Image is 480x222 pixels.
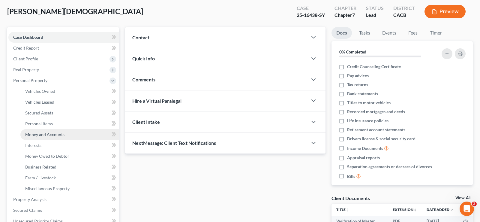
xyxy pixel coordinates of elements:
[347,109,405,115] span: Recorded mortgages and deeds
[132,119,160,125] span: Client Intake
[354,27,375,39] a: Tasks
[25,132,64,137] span: Money and Accounts
[366,5,384,12] div: Status
[8,43,119,53] a: Credit Report
[472,202,477,206] span: 2
[20,162,119,172] a: Business Related
[25,89,55,94] span: Vehicles Owned
[347,127,405,133] span: Retirement account statements
[334,12,356,19] div: Chapter
[7,7,143,16] span: [PERSON_NAME][DEMOGRAPHIC_DATA]
[132,140,216,146] span: NextMessage: Client Text Notifications
[20,118,119,129] a: Personal Items
[346,208,349,212] i: unfold_more
[347,136,415,142] span: Drivers license & social security card
[347,64,401,70] span: Credit Counseling Certificate
[20,172,119,183] a: Farm / Livestock
[20,140,119,151] a: Interests
[25,99,54,105] span: Vehicles Leased
[25,154,69,159] span: Money Owed to Debtor
[132,56,155,61] span: Quick Info
[132,77,155,82] span: Comments
[347,91,378,97] span: Bank statements
[331,27,352,39] a: Docs
[13,78,47,83] span: Personal Property
[393,5,415,12] div: District
[460,202,474,216] iframe: Intercom live chat
[13,45,39,50] span: Credit Report
[20,97,119,108] a: Vehicles Leased
[455,196,470,200] a: View All
[20,183,119,194] a: Miscellaneous Property
[20,129,119,140] a: Money and Accounts
[336,207,349,212] a: Titleunfold_more
[347,82,368,88] span: Tax returns
[347,73,369,79] span: Pay advices
[427,207,454,212] a: Date Added expand_more
[347,145,383,151] span: Income Documents
[8,32,119,43] a: Case Dashboard
[25,121,53,126] span: Personal Items
[403,27,423,39] a: Fees
[13,208,42,213] span: Secured Claims
[424,5,466,18] button: Preview
[25,110,53,115] span: Secured Assets
[425,27,447,39] a: Timer
[25,164,56,169] span: Business Related
[347,155,380,161] span: Appraisal reports
[25,175,56,180] span: Farm / Livestock
[8,205,119,216] a: Secured Claims
[13,197,46,202] span: Property Analysis
[20,151,119,162] a: Money Owed to Debtor
[393,207,417,212] a: Extensionunfold_more
[413,208,417,212] i: unfold_more
[347,173,355,179] span: Bills
[352,12,355,18] span: 7
[366,12,384,19] div: Lead
[393,12,415,19] div: CACB
[347,164,432,170] span: Separation agreements or decrees of divorces
[8,194,119,205] a: Property Analysis
[25,143,41,148] span: Interests
[339,49,366,54] strong: 0% Completed
[13,67,39,72] span: Real Property
[20,86,119,97] a: Vehicles Owned
[20,108,119,118] a: Secured Assets
[13,56,38,61] span: Client Profile
[297,5,325,12] div: Case
[25,186,70,191] span: Miscellaneous Property
[347,118,388,124] span: Life insurance policies
[450,208,454,212] i: expand_more
[297,12,325,19] div: 25-16438-SY
[331,195,370,201] div: Client Documents
[132,35,149,40] span: Contact
[377,27,401,39] a: Events
[13,35,43,40] span: Case Dashboard
[132,98,181,104] span: Hire a Virtual Paralegal
[334,5,356,12] div: Chapter
[347,100,391,106] span: Titles to motor vehicles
